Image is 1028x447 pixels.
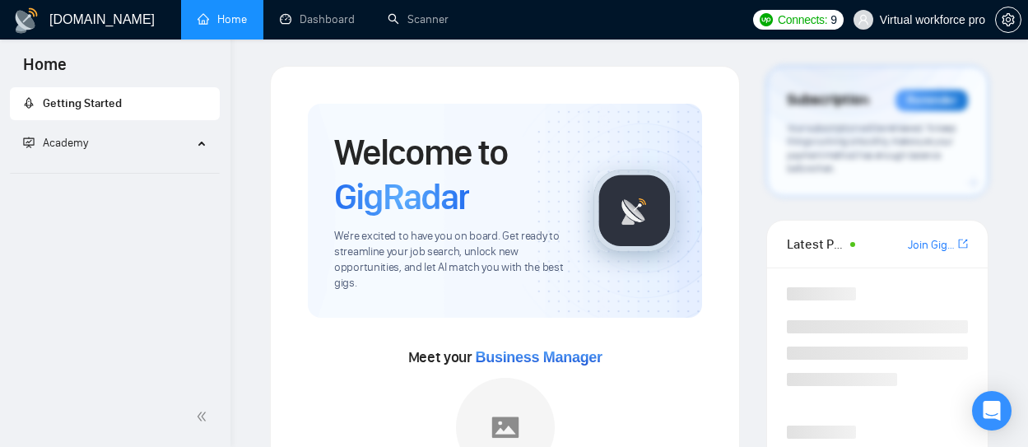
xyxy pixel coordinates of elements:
img: upwork-logo.png [760,13,773,26]
span: Meet your [408,348,602,366]
span: Academy [43,136,88,150]
img: logo [13,7,40,34]
span: Connects: [778,11,827,29]
span: rocket [23,97,35,109]
span: 9 [830,11,837,29]
span: Latest Posts from the GigRadar Community [787,234,844,254]
a: homeHome [198,12,247,26]
a: searchScanner [388,12,449,26]
a: dashboardDashboard [280,12,355,26]
h1: Welcome to [334,130,567,219]
a: Join GigRadar Slack Community [908,236,955,254]
span: Subscription [787,86,868,114]
span: We're excited to have you on board. Get ready to streamline your job search, unlock new opportuni... [334,229,567,291]
span: GigRadar [334,175,469,219]
span: Home [10,53,80,87]
li: Academy Homepage [10,166,220,177]
button: setting [995,7,1021,33]
span: user [858,14,869,26]
span: Academy [23,136,88,150]
div: Open Intercom Messenger [972,391,1012,431]
span: Business Manager [476,349,602,366]
a: export [958,236,968,252]
span: export [958,237,968,250]
span: double-left [196,408,212,425]
div: Reminder [895,90,968,111]
li: Getting Started [10,87,220,120]
span: Getting Started [43,96,122,110]
a: setting [995,13,1021,26]
span: Your subscription will be renewed. To keep things running smoothly, make sure your payment method... [787,122,956,175]
span: setting [996,13,1021,26]
span: fund-projection-screen [23,137,35,148]
img: gigradar-logo.png [593,170,676,252]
